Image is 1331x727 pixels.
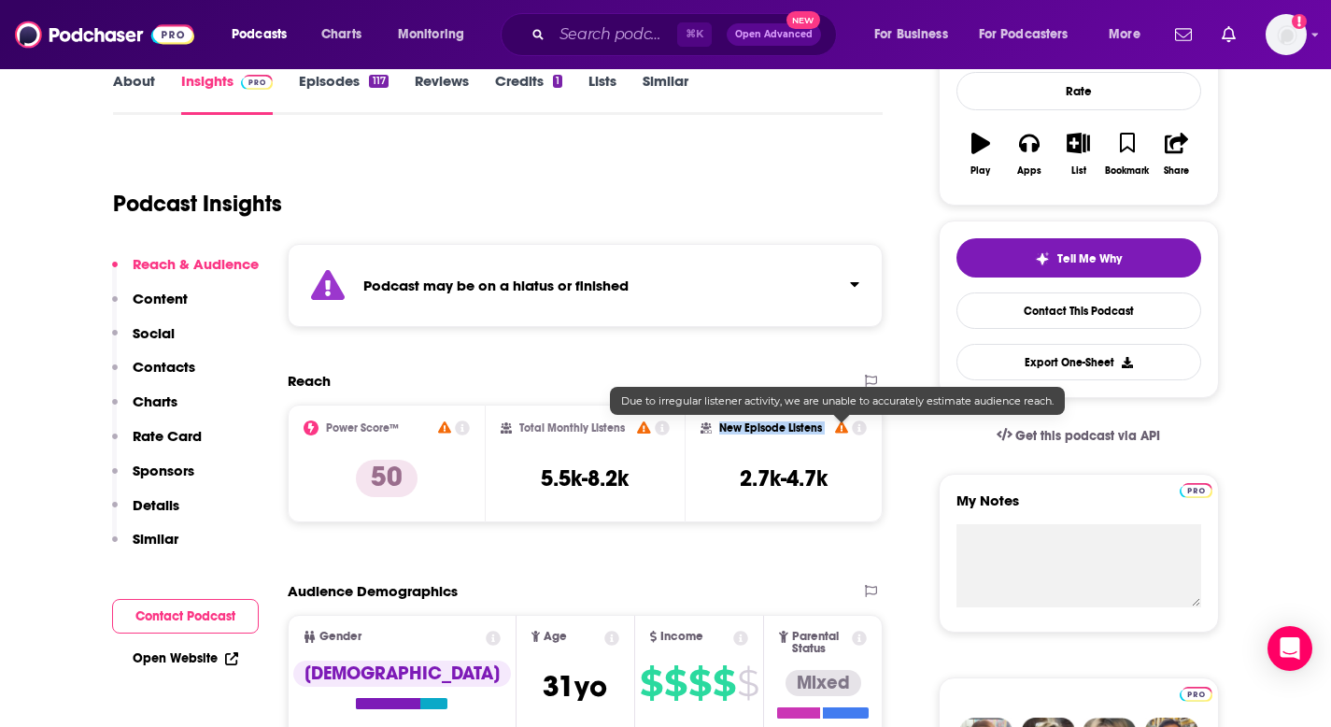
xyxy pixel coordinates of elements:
[519,421,625,435] h2: Total Monthly Listens
[874,21,948,48] span: For Business
[1180,480,1212,498] a: Pro website
[133,255,259,273] p: Reach & Audience
[133,427,202,445] p: Rate Card
[326,421,399,435] h2: Power Score™
[1054,121,1102,188] button: List
[112,496,179,531] button: Details
[1180,684,1212,702] a: Pro website
[112,324,175,359] button: Social
[588,72,616,115] a: Lists
[113,190,282,218] h1: Podcast Insights
[1035,251,1050,266] img: tell me why sparkle
[956,292,1201,329] a: Contact This Podcast
[737,668,758,698] span: $
[1103,121,1152,188] button: Bookmark
[956,344,1201,380] button: Export One-Sheet
[1292,14,1307,29] svg: Add a profile image
[181,72,274,115] a: InsightsPodchaser Pro
[543,668,607,705] span: 31 yo
[786,11,820,29] span: New
[956,238,1201,278] button: tell me why sparkleTell Me Why
[956,492,1201,524] label: My Notes
[1005,121,1054,188] button: Apps
[786,670,861,696] div: Mixed
[1266,14,1307,55] span: Logged in as emily.benjamin
[1017,165,1041,177] div: Apps
[1168,19,1199,50] a: Show notifications dropdown
[1096,20,1164,50] button: open menu
[363,277,629,294] strong: Podcast may be on a hiatus or finished
[664,668,687,698] span: $
[356,460,418,497] p: 50
[15,17,194,52] img: Podchaser - Follow, Share and Rate Podcasts
[956,121,1005,188] button: Play
[552,20,677,50] input: Search podcasts, credits, & more...
[1152,121,1200,188] button: Share
[112,599,259,634] button: Contact Podcast
[553,75,562,88] div: 1
[385,20,489,50] button: open menu
[112,462,194,496] button: Sponsors
[112,290,188,324] button: Content
[369,75,388,88] div: 117
[713,668,735,698] span: $
[288,582,458,600] h2: Audience Demographics
[1266,14,1307,55] img: User Profile
[1015,428,1160,444] span: Get this podcast via API
[288,244,884,327] section: Click to expand status details
[133,462,194,479] p: Sponsors
[319,631,361,643] span: Gender
[219,20,311,50] button: open menu
[321,21,361,48] span: Charts
[112,427,202,462] button: Rate Card
[309,20,373,50] a: Charts
[640,668,662,698] span: $
[979,21,1069,48] span: For Podcasters
[288,372,331,390] h2: Reach
[541,464,629,492] h3: 5.5k-8.2k
[544,631,567,643] span: Age
[982,413,1176,459] a: Get this podcast via API
[1071,165,1086,177] div: List
[1267,626,1312,671] div: Open Intercom Messenger
[660,631,703,643] span: Income
[241,75,274,90] img: Podchaser Pro
[610,387,1065,415] div: Due to irregular listener activity, we are unable to accurately estimate audience reach.
[133,392,177,410] p: Charts
[643,72,688,115] a: Similar
[792,631,849,655] span: Parental Status
[740,464,828,492] h3: 2.7k-4.7k
[677,22,712,47] span: ⌘ K
[1266,14,1307,55] button: Show profile menu
[688,668,711,698] span: $
[112,358,195,392] button: Contacts
[112,530,178,564] button: Similar
[398,21,464,48] span: Monitoring
[956,72,1201,110] div: Rate
[735,30,813,39] span: Open Advanced
[1180,483,1212,498] img: Podchaser Pro
[415,72,469,115] a: Reviews
[967,20,1096,50] button: open menu
[133,324,175,342] p: Social
[495,72,562,115] a: Credits1
[133,290,188,307] p: Content
[1180,687,1212,702] img: Podchaser Pro
[1214,19,1243,50] a: Show notifications dropdown
[1109,21,1140,48] span: More
[1105,165,1149,177] div: Bookmark
[112,392,177,427] button: Charts
[518,13,855,56] div: Search podcasts, credits, & more...
[719,421,822,435] h2: New Episode Listens
[727,23,821,46] button: Open AdvancedNew
[232,21,287,48] span: Podcasts
[1057,251,1122,266] span: Tell Me Why
[112,255,259,290] button: Reach & Audience
[299,72,388,115] a: Episodes117
[1164,165,1189,177] div: Share
[861,20,971,50] button: open menu
[113,72,155,115] a: About
[133,530,178,548] p: Similar
[133,358,195,376] p: Contacts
